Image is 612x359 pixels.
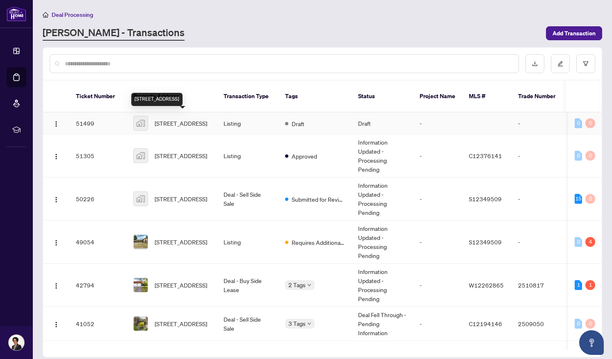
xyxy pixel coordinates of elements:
[279,81,352,113] th: Tags
[292,152,317,161] span: Approved
[53,321,59,328] img: Logo
[69,81,127,113] th: Ticket Number
[53,121,59,127] img: Logo
[53,239,59,246] img: Logo
[155,119,207,128] span: [STREET_ADDRESS]
[585,118,595,128] div: 0
[512,307,569,341] td: 2509050
[50,278,63,292] button: Logo
[512,113,569,134] td: -
[288,319,306,328] span: 3 Tags
[469,281,504,289] span: W12262865
[9,335,24,350] img: Profile Icon
[469,320,502,327] span: C12194146
[50,149,63,162] button: Logo
[512,134,569,177] td: -
[292,119,304,128] span: Draft
[579,330,604,355] button: Open asap
[575,319,582,329] div: 0
[288,280,306,290] span: 2 Tags
[134,235,148,249] img: thumbnail-img
[512,177,569,221] td: -
[575,118,582,128] div: 0
[217,81,279,113] th: Transaction Type
[413,113,462,134] td: -
[352,113,413,134] td: Draft
[352,177,413,221] td: Information Updated - Processing Pending
[585,237,595,247] div: 4
[469,238,502,246] span: S12349509
[413,81,462,113] th: Project Name
[512,264,569,307] td: 2510817
[69,264,127,307] td: 42794
[155,237,207,246] span: [STREET_ADDRESS]
[217,221,279,264] td: Listing
[292,238,345,247] span: Requires Additional Docs
[583,61,589,67] span: filter
[69,113,127,134] td: 51499
[469,152,502,159] span: C12376141
[134,317,148,331] img: thumbnail-img
[352,264,413,307] td: Information Updated - Processing Pending
[413,221,462,264] td: -
[557,61,563,67] span: edit
[413,134,462,177] td: -
[69,307,127,341] td: 41052
[575,151,582,161] div: 0
[352,134,413,177] td: Information Updated - Processing Pending
[69,221,127,264] td: 49054
[292,195,345,204] span: Submitted for Review
[575,280,582,290] div: 1
[585,194,595,204] div: 0
[217,134,279,177] td: Listing
[69,177,127,221] td: 50226
[155,151,207,160] span: [STREET_ADDRESS]
[217,177,279,221] td: Deal - Sell Side Sale
[50,192,63,205] button: Logo
[50,117,63,130] button: Logo
[462,81,512,113] th: MLS #
[585,280,595,290] div: 1
[155,194,207,203] span: [STREET_ADDRESS]
[469,195,502,203] span: S12349509
[50,317,63,330] button: Logo
[352,307,413,341] td: Deal Fell Through - Pending Information
[53,196,59,203] img: Logo
[43,26,185,41] a: [PERSON_NAME] - Transactions
[512,81,569,113] th: Trade Number
[53,153,59,160] img: Logo
[553,27,596,40] span: Add Transaction
[43,12,48,18] span: home
[525,54,544,73] button: download
[134,278,148,292] img: thumbnail-img
[575,237,582,247] div: 0
[134,116,148,130] img: thumbnail-img
[413,307,462,341] td: -
[7,6,26,21] img: logo
[352,221,413,264] td: Information Updated - Processing Pending
[52,11,93,18] span: Deal Processing
[307,283,311,287] span: down
[127,81,217,113] th: Property Address
[585,151,595,161] div: 0
[50,235,63,249] button: Logo
[575,194,582,204] div: 15
[576,54,595,73] button: filter
[134,149,148,163] img: thumbnail-img
[413,177,462,221] td: -
[532,61,538,67] span: download
[53,283,59,289] img: Logo
[217,307,279,341] td: Deal - Sell Side Sale
[307,322,311,326] span: down
[217,264,279,307] td: Deal - Buy Side Lease
[155,281,207,290] span: [STREET_ADDRESS]
[134,192,148,206] img: thumbnail-img
[131,93,183,106] div: [STREET_ADDRESS]
[352,81,413,113] th: Status
[217,113,279,134] td: Listing
[155,319,207,328] span: [STREET_ADDRESS]
[551,54,570,73] button: edit
[512,221,569,264] td: -
[585,319,595,329] div: 0
[546,26,602,40] button: Add Transaction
